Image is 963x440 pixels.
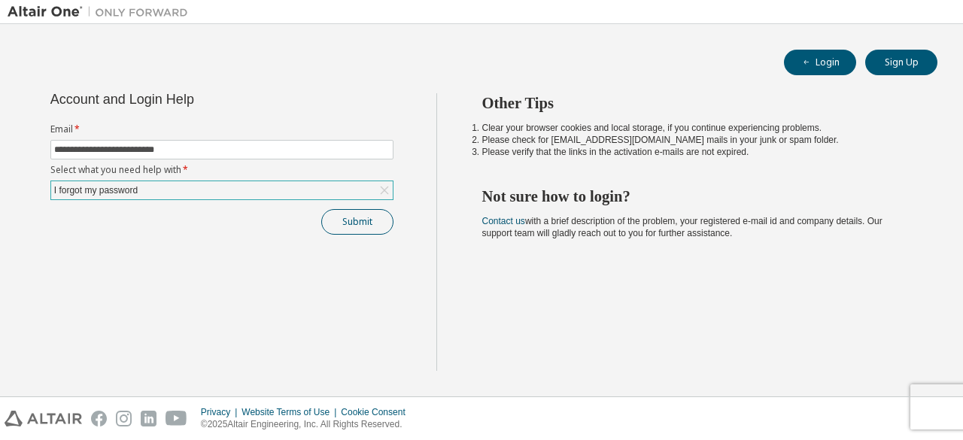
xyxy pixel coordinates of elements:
[8,5,196,20] img: Altair One
[482,216,882,238] span: with a brief description of the problem, your registered e-mail id and company details. Our suppo...
[116,411,132,426] img: instagram.svg
[482,216,525,226] a: Contact us
[482,93,911,113] h2: Other Tips
[52,182,140,199] div: I forgot my password
[242,406,341,418] div: Website Terms of Use
[91,411,107,426] img: facebook.svg
[784,50,856,75] button: Login
[482,122,911,134] li: Clear your browser cookies and local storage, if you continue experiencing problems.
[482,134,911,146] li: Please check for [EMAIL_ADDRESS][DOMAIN_NAME] mails in your junk or spam folder.
[482,146,911,158] li: Please verify that the links in the activation e-mails are not expired.
[5,411,82,426] img: altair_logo.svg
[321,209,393,235] button: Submit
[50,123,393,135] label: Email
[201,406,242,418] div: Privacy
[482,187,911,206] h2: Not sure how to login?
[865,50,937,75] button: Sign Up
[201,418,415,431] p: © 2025 Altair Engineering, Inc. All Rights Reserved.
[50,164,393,176] label: Select what you need help with
[51,181,393,199] div: I forgot my password
[341,406,414,418] div: Cookie Consent
[141,411,156,426] img: linkedin.svg
[50,93,325,105] div: Account and Login Help
[166,411,187,426] img: youtube.svg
